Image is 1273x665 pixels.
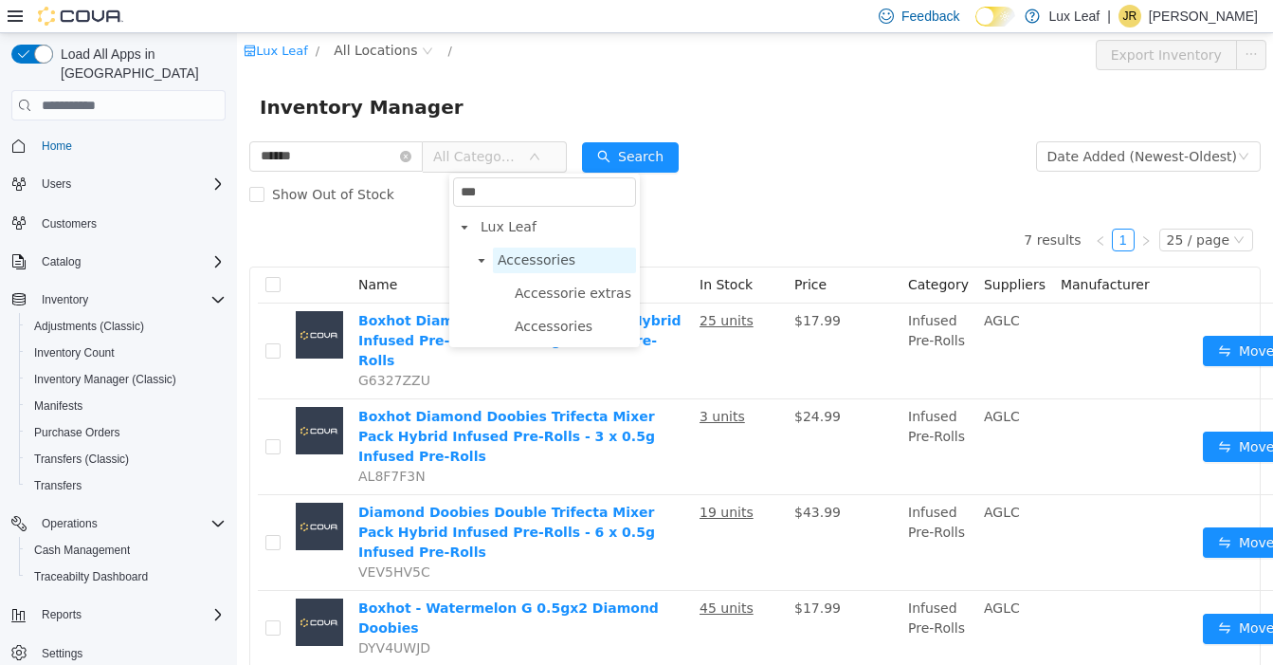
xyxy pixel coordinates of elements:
[7,11,19,24] i: icon: shop
[4,209,233,236] button: Customers
[34,372,176,387] span: Inventory Manager (Classic)
[27,448,226,471] span: Transfers (Classic)
[7,10,71,25] a: icon: shopLux Leaf
[34,319,144,334] span: Adjustments (Classic)
[4,286,233,313] button: Inventory
[930,196,992,217] div: 25 / page
[34,642,90,665] a: Settings
[239,181,399,207] span: Lux Leaf
[875,195,898,218] li: 1
[463,244,516,259] span: In Stock
[19,563,233,590] button: Traceabilty Dashboard
[557,280,604,295] span: $17.99
[4,132,233,159] button: Home
[163,118,174,129] i: icon: close-circle
[1049,5,1100,28] p: Lux Leaf
[996,201,1008,214] i: icon: down
[664,558,739,634] td: Infused Pre-Rolls
[4,249,233,275] button: Catalog
[121,531,193,546] span: VEV5HV5C
[34,288,96,311] button: Inventory
[463,567,517,582] u: 45 units
[34,398,82,414] span: Manifests
[34,569,148,584] span: Traceabilty Dashboard
[42,607,82,622] span: Reports
[19,393,233,419] button: Manifests
[240,223,249,232] i: icon: caret-down
[858,202,869,213] i: icon: left
[27,342,226,364] span: Inventory Count
[664,462,739,558] td: Infused Pre-Rolls
[4,171,233,197] button: Users
[4,510,233,537] button: Operations
[34,452,129,467] span: Transfers (Classic)
[966,494,1053,525] button: icon: swapMove
[121,280,444,335] a: Boxhot Diamond Doobies Code Blue Hybrid Infused Pre-Rolls - 2 x 0.5g Infused Pre-Rolls
[79,10,82,25] span: /
[121,567,422,602] a: Boxhot - Watermelon G 0.5gx2 Diamond Doobies
[34,288,226,311] span: Inventory
[787,195,844,218] li: 7 results
[59,565,106,613] img: Boxhot - Watermelon G 0.5gx2 Diamond Doobies placeholder
[27,474,226,497] span: Transfers
[34,173,79,195] button: Users
[19,340,233,366] button: Inventory Count
[664,366,739,462] td: Infused Pre-Rolls
[876,196,897,217] a: 1
[34,603,89,626] button: Reports
[244,186,300,201] span: Lux Leaf
[19,537,233,563] button: Cash Management
[256,214,399,240] span: Accessories
[27,342,122,364] a: Inventory Count
[121,244,160,259] span: Name
[278,252,394,268] span: Accessorie extras
[23,59,238,89] span: Inventory Manager
[34,134,226,157] span: Home
[34,478,82,493] span: Transfers
[747,471,783,487] span: AGLC
[34,543,130,558] span: Cash Management
[121,607,193,622] span: DYV4UWJD
[121,435,189,451] span: AL8F7F3N
[196,114,282,133] span: All Categories
[27,315,152,338] a: Adjustments (Classic)
[463,376,508,391] u: 3 units
[59,374,106,421] img: Boxhot Diamond Doobies Trifecta Mixer Pack Hybrid Infused Pre-Rolls - 3 x 0.5g Infused Pre-Rolls ...
[38,7,123,26] img: Cova
[34,211,226,234] span: Customers
[557,471,604,487] span: $43.99
[27,565,226,588] span: Traceabilty Dashboard
[27,395,226,417] span: Manifests
[27,421,226,444] span: Purchase Orders
[27,368,226,391] span: Inventory Manager (Classic)
[27,395,90,417] a: Manifests
[42,646,82,661] span: Settings
[121,376,418,431] a: Boxhot Diamond Doobies Trifecta Mixer Pack Hybrid Infused Pre-Rolls - 3 x 0.5g Infused Pre-Rolls
[34,250,226,273] span: Catalog
[810,109,1000,138] div: Date Added (Newest-Oldest)
[27,539,137,562] a: Cash Management
[261,219,338,234] span: Accessories
[671,244,732,259] span: Category
[34,212,104,235] a: Customers
[273,281,399,306] span: Accessories
[27,368,184,391] a: Inventory Manager (Classic)
[121,340,193,355] span: G6327ZZU
[34,345,115,360] span: Inventory Count
[557,567,604,582] span: $17.99
[901,7,959,26] span: Feedback
[824,244,913,259] span: Manufacturer
[42,139,72,154] span: Home
[34,135,80,157] a: Home
[53,45,226,83] span: Load All Apps in [GEOGRAPHIC_DATA]
[747,567,783,582] span: AGLC
[42,254,81,269] span: Catalog
[34,512,226,535] span: Operations
[852,195,875,218] li: Previous Page
[898,195,920,218] li: Next Page
[19,419,233,446] button: Purchase Orders
[4,601,233,628] button: Reports
[34,250,88,273] button: Catalog
[278,286,355,301] span: Accessories
[747,376,783,391] span: AGLC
